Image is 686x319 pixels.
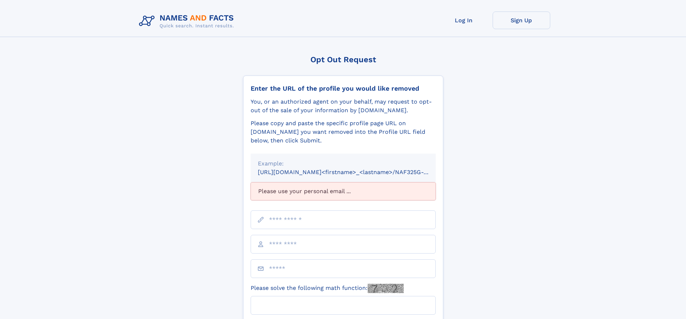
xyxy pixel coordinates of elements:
a: Log In [435,12,493,29]
label: Please solve the following math function: [251,284,404,293]
div: Example: [258,159,429,168]
small: [URL][DOMAIN_NAME]<firstname>_<lastname>/NAF325G-xxxxxxxx [258,169,449,176]
div: Please use your personal email ... [251,182,436,200]
div: Enter the URL of the profile you would like removed [251,85,436,92]
a: Sign Up [493,12,550,29]
img: Logo Names and Facts [136,12,240,31]
div: Opt Out Request [243,55,443,64]
div: You, or an authorized agent on your behalf, may request to opt-out of the sale of your informatio... [251,97,436,115]
div: Please copy and paste the specific profile page URL on [DOMAIN_NAME] you want removed into the Pr... [251,119,436,145]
